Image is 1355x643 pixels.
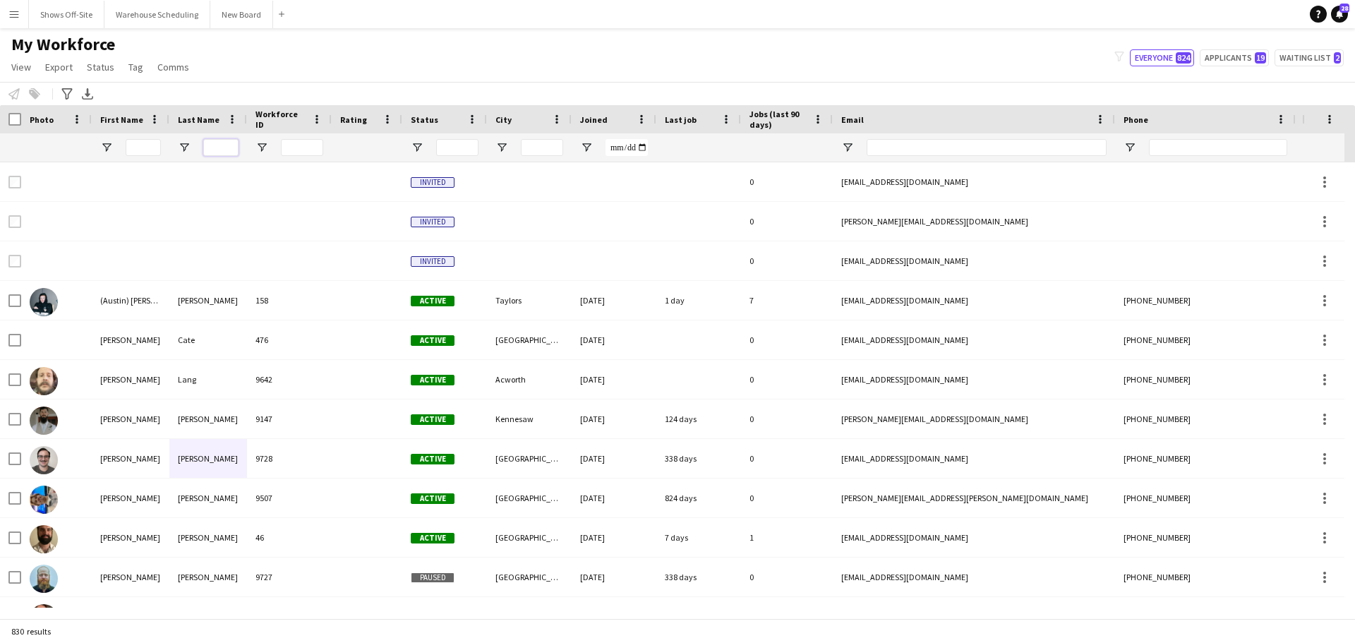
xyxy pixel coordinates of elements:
[1124,141,1136,154] button: Open Filter Menu
[572,439,656,478] div: [DATE]
[741,360,833,399] div: 0
[833,281,1115,320] div: [EMAIL_ADDRESS][DOMAIN_NAME]
[741,162,833,201] div: 0
[169,518,247,557] div: [PERSON_NAME]
[1115,518,1296,557] div: [PHONE_NUMBER]
[126,139,161,156] input: First Name Filter Input
[521,139,563,156] input: City Filter Input
[411,177,454,188] span: Invited
[45,61,73,73] span: Export
[656,281,741,320] div: 1 day
[606,139,648,156] input: Joined Filter Input
[92,518,169,557] div: [PERSON_NAME]
[487,399,572,438] div: Kennesaw
[741,518,833,557] div: 1
[30,407,58,435] img: Adam Bloodworth
[495,141,508,154] button: Open Filter Menu
[169,597,247,636] div: [PERSON_NAME]
[81,58,120,76] a: Status
[92,558,169,596] div: [PERSON_NAME]
[741,241,833,280] div: 0
[741,558,833,596] div: 0
[487,281,572,320] div: Taylors
[841,114,864,125] span: Email
[741,597,833,636] div: 0
[40,58,78,76] a: Export
[1339,4,1349,13] span: 28
[495,114,512,125] span: City
[656,399,741,438] div: 124 days
[572,479,656,517] div: [DATE]
[11,34,115,55] span: My Workforce
[741,479,833,517] div: 0
[30,486,58,514] img: Adam Edwards
[656,558,741,596] div: 338 days
[1115,479,1296,517] div: [PHONE_NUMBER]
[169,399,247,438] div: [PERSON_NAME]
[487,439,572,478] div: [GEOGRAPHIC_DATA]
[1200,49,1269,66] button: Applicants19
[30,288,58,316] img: (Austin) Brady Henderson
[30,446,58,474] img: Adam Dieter
[833,518,1115,557] div: [EMAIL_ADDRESS][DOMAIN_NAME]
[210,1,273,28] button: New Board
[572,360,656,399] div: [DATE]
[29,1,104,28] button: Shows Off-Site
[487,597,572,636] div: [GEOGRAPHIC_DATA]
[247,320,332,359] div: 476
[169,281,247,320] div: [PERSON_NAME]
[833,162,1115,201] div: [EMAIL_ADDRESS][DOMAIN_NAME]
[92,439,169,478] div: [PERSON_NAME]
[1115,320,1296,359] div: [PHONE_NUMBER]
[867,139,1107,156] input: Email Filter Input
[8,255,21,268] input: Row Selection is disabled for this row (unchecked)
[178,114,219,125] span: Last Name
[87,61,114,73] span: Status
[255,109,306,130] span: Workforce ID
[833,241,1115,280] div: [EMAIL_ADDRESS][DOMAIN_NAME]
[30,604,58,632] img: Addison Whitney
[411,217,454,227] span: Invited
[411,375,454,385] span: Active
[487,558,572,596] div: [GEOGRAPHIC_DATA]
[92,399,169,438] div: [PERSON_NAME]
[572,320,656,359] div: [DATE]
[247,399,332,438] div: 9147
[281,139,323,156] input: Workforce ID Filter Input
[100,141,113,154] button: Open Filter Menu
[411,454,454,464] span: Active
[128,61,143,73] span: Tag
[1115,439,1296,478] div: [PHONE_NUMBER]
[572,281,656,320] div: [DATE]
[572,518,656,557] div: [DATE]
[572,597,656,636] div: [DATE]
[741,320,833,359] div: 0
[152,58,195,76] a: Comms
[1275,49,1344,66] button: Waiting list2
[436,139,478,156] input: Status Filter Input
[833,479,1115,517] div: [PERSON_NAME][EMAIL_ADDRESS][PERSON_NAME][DOMAIN_NAME]
[1115,597,1296,636] div: [PHONE_NUMBER]
[100,114,143,125] span: First Name
[79,85,96,102] app-action-btn: Export XLSX
[247,360,332,399] div: 9642
[572,558,656,596] div: [DATE]
[580,114,608,125] span: Joined
[411,256,454,267] span: Invited
[92,479,169,517] div: [PERSON_NAME]
[741,281,833,320] div: 7
[833,558,1115,596] div: [EMAIL_ADDRESS][DOMAIN_NAME]
[1124,114,1148,125] span: Phone
[30,525,58,553] img: Adam Garey
[833,360,1115,399] div: [EMAIL_ADDRESS][DOMAIN_NAME]
[123,58,149,76] a: Tag
[656,439,741,478] div: 338 days
[8,176,21,188] input: Row Selection is disabled for this row (unchecked)
[169,320,247,359] div: Cate
[749,109,807,130] span: Jobs (last 90 days)
[656,479,741,517] div: 824 days
[841,141,854,154] button: Open Filter Menu
[247,439,332,478] div: 9728
[30,565,58,593] img: Adam Ward
[411,114,438,125] span: Status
